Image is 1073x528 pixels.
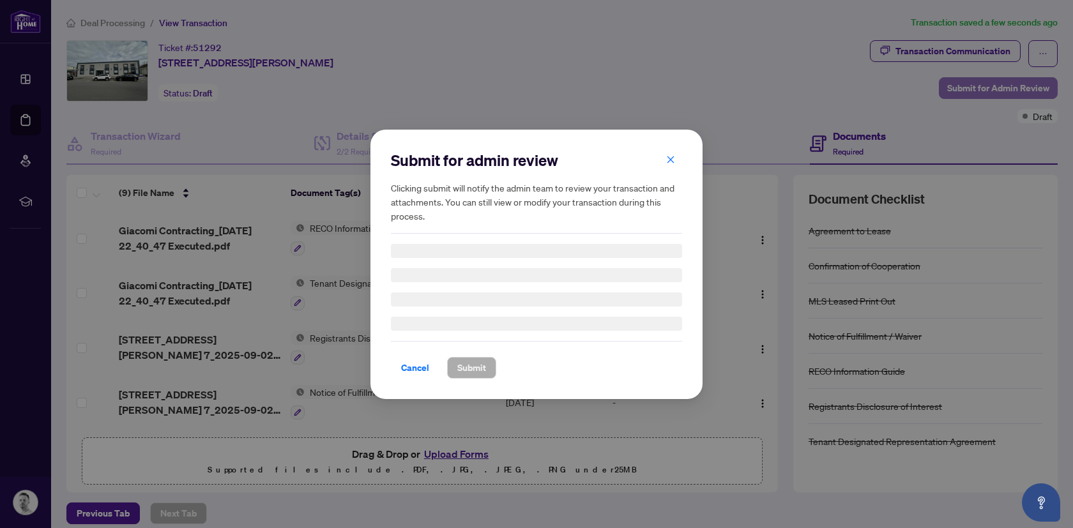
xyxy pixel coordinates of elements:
[447,357,496,379] button: Submit
[401,358,429,378] span: Cancel
[1022,483,1060,522] button: Open asap
[391,181,682,223] h5: Clicking submit will notify the admin team to review your transaction and attachments. You can st...
[391,150,682,170] h2: Submit for admin review
[666,155,675,163] span: close
[391,357,439,379] button: Cancel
